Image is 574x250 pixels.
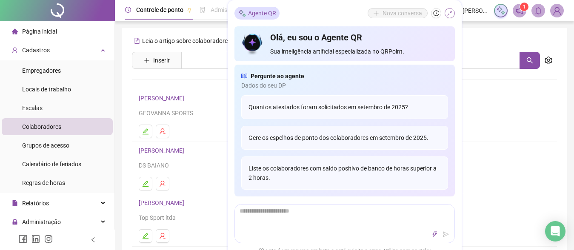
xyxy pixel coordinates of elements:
span: user-add [12,47,18,53]
span: file-done [200,7,206,13]
div: Top Sport ltda [139,213,550,222]
span: pushpin [187,8,192,13]
span: thunderbolt [432,231,438,237]
button: send [441,229,451,239]
div: Open Intercom Messenger [545,221,565,241]
span: file [12,200,18,206]
span: Controle de ponto [136,6,183,13]
div: DS BAIANO [139,161,550,170]
span: Sua inteligência artificial especializada no QRPoint. [270,47,448,56]
span: shrink [447,10,453,16]
a: [PERSON_NAME] [139,199,187,206]
h4: Olá, eu sou o Agente QR [270,31,448,43]
button: thunderbolt [430,229,440,239]
span: history [433,10,439,16]
span: clock-circle [125,7,131,13]
span: edit [142,233,149,239]
span: Regras de horas [22,179,65,186]
span: search [526,57,533,64]
span: user-delete [159,128,166,135]
span: Escalas [22,105,43,111]
span: edit [142,128,149,135]
button: Inserir [137,54,177,67]
div: Gere os espelhos de ponto dos colaboradores em setembro de 2025. [241,126,448,150]
div: Agente QR [234,7,280,20]
img: 39415 [551,4,563,17]
span: facebook [19,235,27,243]
span: 1 [523,4,526,10]
div: GEOVANNA SPORTS [139,108,550,118]
span: bell [534,7,542,14]
span: Inserir [153,56,170,65]
div: Liste os colaboradores com saldo positivo de banco de horas superior a 2 horas. [241,156,448,190]
span: notification [516,7,523,14]
span: Pergunte ao agente [251,71,304,81]
a: [PERSON_NAME] [139,147,187,154]
span: Leia o artigo sobre colaboradores [142,37,231,44]
img: icon [241,31,264,56]
span: setting [545,57,552,64]
a: [PERSON_NAME] [139,95,187,102]
div: Quantos atestados foram solicitados em setembro de 2025? [241,95,448,119]
span: home [12,28,18,34]
span: edit [142,180,149,187]
span: Administração [22,219,61,225]
span: Locais de trabalho [22,86,71,93]
span: plus [144,57,150,63]
span: Página inicial [22,28,57,35]
span: Colaboradores [22,123,61,130]
span: user-delete [159,180,166,187]
img: sparkle-icon.fc2bf0ac1784a2077858766a79e2daf3.svg [238,9,246,18]
sup: 1 [520,3,528,11]
span: file-text [134,38,140,44]
span: Dados do seu DP [241,81,448,90]
span: Grupos de acesso [22,142,69,149]
span: Admissão digital [211,6,254,13]
img: sparkle-icon.fc2bf0ac1784a2077858766a79e2daf3.svg [496,6,505,15]
span: lock [12,219,18,225]
button: Nova conversa [368,8,428,18]
span: user-delete [159,233,166,239]
span: Calendário de feriados [22,161,81,168]
span: instagram [44,235,53,243]
span: [PERSON_NAME] [463,6,489,15]
span: linkedin [31,235,40,243]
span: Empregadores [22,67,61,74]
span: left [90,237,96,243]
span: read [241,71,247,81]
span: Relatórios [22,200,49,207]
span: Cadastros [22,47,50,54]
